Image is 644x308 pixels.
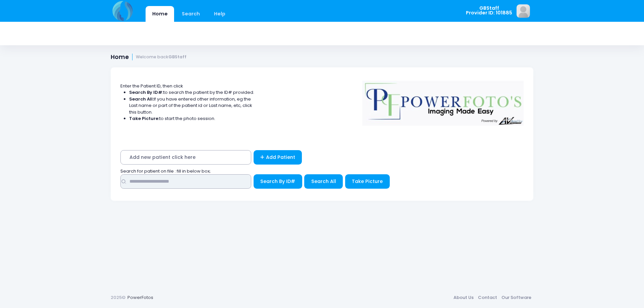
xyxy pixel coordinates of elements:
[111,54,186,61] h1: Home
[120,150,251,165] span: Add new patient click here
[168,54,186,60] strong: GBStaff
[127,294,153,301] a: PowerFotos
[345,174,390,189] button: Take Picture
[304,174,343,189] button: Search All
[129,96,255,116] li: If you have entered other information, eg the Last name or part of the patient id or Last name, e...
[254,150,302,165] a: Add Patient
[352,178,383,185] span: Take Picture
[111,294,125,301] span: 2025©
[499,292,533,304] a: Our Software
[129,96,154,102] strong: Search All:
[129,89,163,96] strong: Search By ID#:
[451,292,476,304] a: About Us
[120,83,183,89] span: Enter the Patient ID, then click
[175,6,206,22] a: Search
[254,174,302,189] button: Search By ID#
[476,292,499,304] a: Contact
[311,178,336,185] span: Search All
[129,115,159,122] strong: Take Picture:
[517,4,530,18] img: image
[129,89,255,96] li: to search the patient by the ID# provided.
[260,178,295,185] span: Search By ID#
[129,115,255,122] li: to start the photo session.
[208,6,232,22] a: Help
[120,168,211,174] span: Search for patient on file : fill in below box;
[466,6,512,15] span: GBStaff Provider ID: 101885
[136,55,186,60] small: Welcome back
[359,76,527,126] img: Logo
[146,6,174,22] a: Home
